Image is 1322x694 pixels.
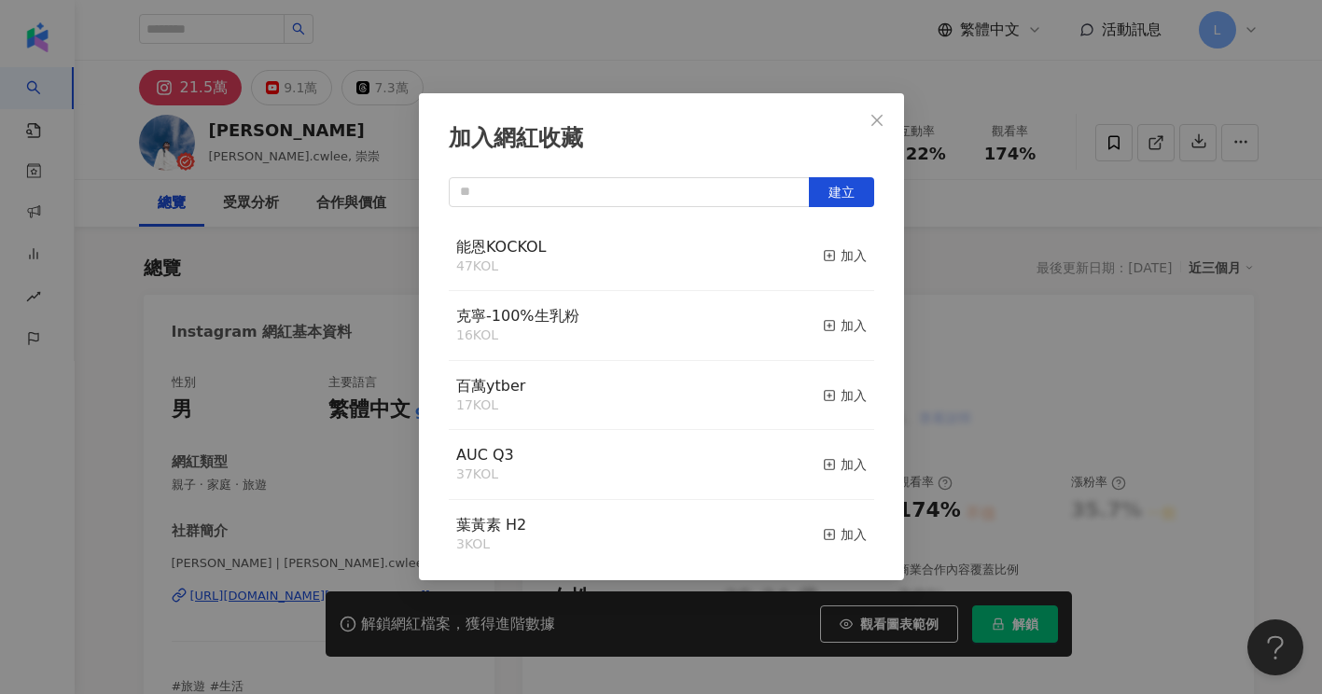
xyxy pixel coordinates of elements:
[456,307,579,325] span: 克寧-100%生乳粉
[456,516,526,534] span: 葉黃素 H2
[456,446,514,464] span: AUC Q3
[823,315,867,336] div: 加入
[456,379,525,394] a: 百萬ytber
[456,326,579,345] div: 16 KOL
[456,238,547,256] span: 能恩KOCKOL
[456,535,526,554] div: 3 KOL
[823,445,867,484] button: 加入
[858,102,896,139] button: Close
[809,177,874,207] button: 建立
[456,377,525,395] span: 百萬ytber
[449,123,874,155] div: 加入網紅收藏
[823,385,867,406] div: 加入
[456,448,514,463] a: AUC Q3
[823,454,867,475] div: 加入
[828,185,855,200] span: 建立
[456,309,579,324] a: 克寧-100%生乳粉
[456,257,547,276] div: 47 KOL
[823,237,867,276] button: 加入
[456,396,525,415] div: 17 KOL
[823,306,867,345] button: 加入
[823,524,867,545] div: 加入
[456,518,526,533] a: 葉黃素 H2
[823,376,867,415] button: 加入
[456,240,547,255] a: 能恩KOCKOL
[823,515,867,554] button: 加入
[870,113,884,128] span: close
[823,245,867,266] div: 加入
[456,465,514,484] div: 37 KOL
